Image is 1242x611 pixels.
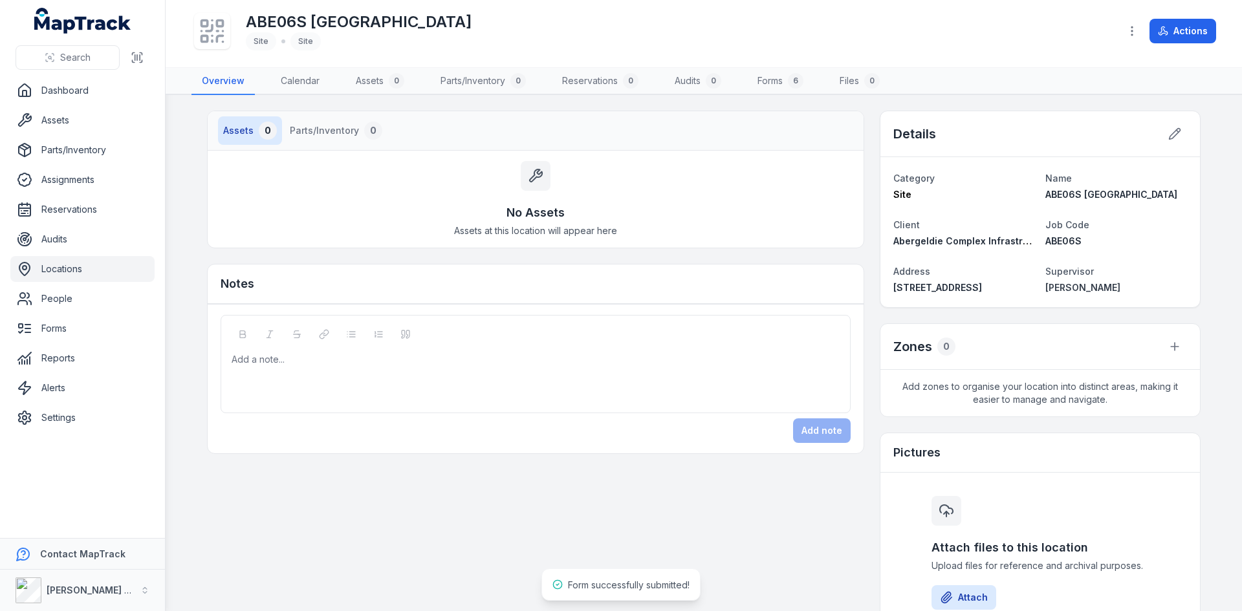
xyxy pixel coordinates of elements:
a: Audits [10,226,155,252]
span: ABE06S [1045,235,1082,246]
a: MapTrack [34,8,131,34]
h3: Attach files to this location [931,539,1149,557]
div: Site [290,32,321,50]
span: Client [893,219,920,230]
span: Assets at this location will appear here [454,224,617,237]
span: Category [893,173,935,184]
span: Address [893,266,930,277]
span: Job Code [1045,219,1089,230]
a: Assignments [10,167,155,193]
button: Parts/Inventory0 [285,116,387,145]
a: [PERSON_NAME] [1045,281,1187,294]
span: ABE06S [GEOGRAPHIC_DATA] [1045,189,1177,200]
span: Add zones to organise your location into distinct areas, making it easier to manage and navigate. [880,370,1200,416]
span: Search [60,51,91,64]
h2: Details [893,125,936,143]
a: Overview [191,68,255,95]
h3: No Assets [507,204,565,222]
a: Settings [10,405,155,431]
a: Reservations0 [552,68,649,95]
a: Dashboard [10,78,155,103]
a: Forms [10,316,155,341]
a: Assets0 [345,68,415,95]
span: Upload files for reference and archival purposes. [931,559,1149,572]
a: Reports [10,345,155,371]
a: Locations [10,256,155,282]
a: People [10,286,155,312]
button: Actions [1149,19,1216,43]
span: Site [893,189,911,200]
div: 0 [937,338,955,356]
h3: Pictures [893,444,941,462]
div: 0 [259,122,277,140]
span: Site [254,36,268,46]
span: Supervisor [1045,266,1094,277]
div: 0 [389,73,404,89]
a: Files0 [829,68,890,95]
strong: [PERSON_NAME] Group [47,584,153,595]
a: Assets [10,107,155,133]
a: Parts/Inventory [10,137,155,163]
div: 0 [510,73,526,89]
strong: Contact MapTrack [40,548,125,559]
button: Search [16,45,120,70]
h3: Notes [221,275,254,293]
button: Assets0 [218,116,282,145]
div: 0 [364,122,382,140]
span: Name [1045,173,1072,184]
a: Reservations [10,197,155,222]
span: Abergeldie Complex Infrastructure [893,235,1053,246]
div: 0 [864,73,880,89]
button: Attach [931,585,996,610]
div: 0 [706,73,721,89]
h2: Zones [893,338,932,356]
a: Forms6 [747,68,814,95]
div: 0 [623,73,638,89]
span: [STREET_ADDRESS] [893,282,982,293]
a: Audits0 [664,68,732,95]
a: Calendar [270,68,330,95]
div: 6 [788,73,803,89]
h1: ABE06S [GEOGRAPHIC_DATA] [246,12,472,32]
a: Parts/Inventory0 [430,68,536,95]
a: Alerts [10,375,155,401]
